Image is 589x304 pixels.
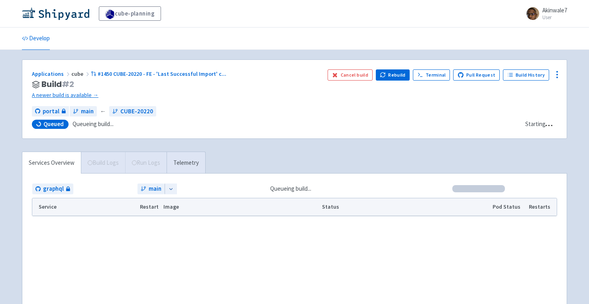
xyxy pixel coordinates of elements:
[32,70,71,77] a: Applications
[137,198,161,216] th: Restart
[100,107,106,116] span: ←
[71,70,91,77] span: cube
[81,107,94,116] span: main
[542,6,567,14] span: Akinwale7
[137,184,165,194] a: main
[22,28,50,50] a: Develop
[99,6,161,21] a: cube-planning
[149,184,161,193] span: main
[98,70,226,77] span: #1450 CUBE-20220 - FE - 'Last Successful Import' c ...
[70,106,97,117] a: main
[453,69,500,81] a: Pull Request
[22,152,81,174] a: Services Overview
[161,198,319,216] th: Image
[503,69,549,81] a: Build History
[526,198,557,216] th: Restarts
[43,120,64,128] span: Queued
[73,120,114,129] span: Queueing build...
[109,106,156,117] a: CUBE-20220
[270,184,311,193] span: Queueing build...
[43,184,64,193] span: graphql
[319,198,490,216] th: Status
[490,198,526,216] th: Pod Status
[32,198,137,216] th: Service
[328,69,373,81] button: Cancel build
[32,184,73,194] a: graphql
[62,79,74,90] span: # 2
[120,107,153,116] span: CUBE-20220
[542,15,567,20] small: User
[91,70,228,77] a: #1450 CUBE-20220 - FE - 'Last Successful Import' c...
[522,7,567,20] a: Akinwale7 User
[413,69,450,81] a: Terminal
[167,152,205,174] a: Telemetry
[525,120,546,129] div: Starting
[41,80,74,89] span: Build
[22,7,89,20] img: Shipyard logo
[32,91,321,100] a: A newer build is available →
[43,107,59,116] span: portal
[376,69,410,81] button: Rebuild
[32,106,69,117] a: portal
